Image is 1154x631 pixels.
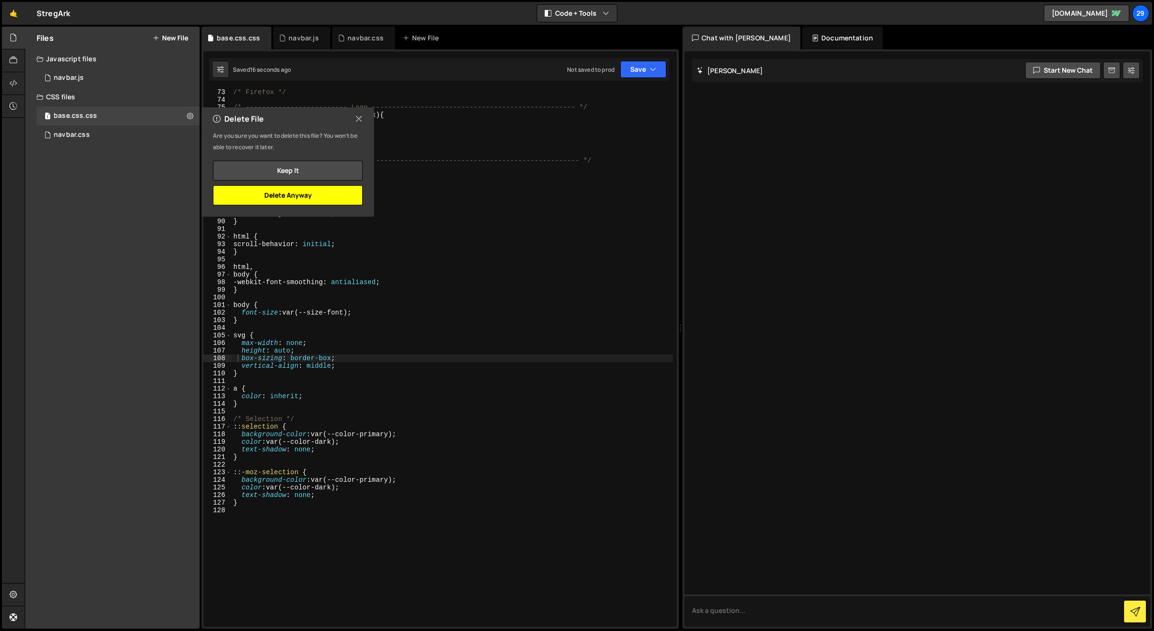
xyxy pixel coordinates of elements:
div: base.css.css [217,33,260,43]
div: 16690/47088.css [37,106,200,125]
a: [DOMAIN_NAME] [1044,5,1129,22]
div: 114 [203,400,231,408]
div: Javascript files [25,49,200,68]
button: Keep it [213,161,363,181]
div: 16690/45597.js [37,68,200,87]
h2: Files [37,33,54,43]
a: 🤙 [2,2,25,25]
div: 96 [203,263,231,271]
div: 120 [203,446,231,453]
div: 100 [203,294,231,301]
div: 108 [203,354,231,362]
div: 104 [203,324,231,332]
h2: Delete File [213,114,264,124]
div: 95 [203,256,231,263]
div: 127 [203,499,231,507]
div: 124 [203,476,231,484]
div: navbar.css [347,33,384,43]
h2: [PERSON_NAME] [697,66,763,75]
div: 74 [203,96,231,104]
div: 110 [203,370,231,377]
div: 102 [203,309,231,316]
div: 90 [203,218,231,225]
button: New File [153,34,188,42]
div: CSS files [25,87,200,106]
div: 91 [203,225,231,233]
div: 99 [203,286,231,294]
div: 16690/45596.css [37,125,200,144]
div: Not saved to prod [567,66,615,74]
div: 93 [203,240,231,248]
div: 125 [203,484,231,491]
div: New File [403,33,442,43]
span: 1 [45,113,50,121]
div: 115 [203,408,231,415]
div: navbar.js [54,74,84,82]
div: 106 [203,339,231,347]
div: 116 [203,415,231,423]
div: 126 [203,491,231,499]
div: 94 [203,248,231,256]
div: 92 [203,233,231,240]
p: Are you sure you want to delete this file? You won’t be able to recover it later. [213,130,363,153]
button: Delete Anyway [213,185,363,205]
div: 97 [203,271,231,278]
div: 128 [203,507,231,514]
div: 117 [203,423,231,430]
div: 113 [203,392,231,400]
a: 29 [1132,5,1149,22]
div: 111 [203,377,231,385]
div: 105 [203,332,231,339]
div: 118 [203,430,231,438]
div: navbar.js [288,33,318,43]
div: 16 seconds ago [250,66,291,74]
div: 98 [203,278,231,286]
div: 121 [203,453,231,461]
div: 123 [203,468,231,476]
div: 75 [203,104,231,111]
div: Saved [233,66,291,74]
div: base.css.css [54,112,97,120]
div: 122 [203,461,231,468]
div: 112 [203,385,231,392]
button: Code + Tools [537,5,617,22]
div: 103 [203,316,231,324]
div: navbar.css [54,131,90,139]
div: 73 [203,88,231,96]
div: 101 [203,301,231,309]
button: Start new chat [1025,62,1101,79]
div: 109 [203,362,231,370]
div: 107 [203,347,231,354]
div: Chat with [PERSON_NAME] [683,27,800,49]
div: StregArk [37,8,70,19]
div: Documentation [802,27,883,49]
button: Save [620,61,666,78]
div: 119 [203,438,231,446]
